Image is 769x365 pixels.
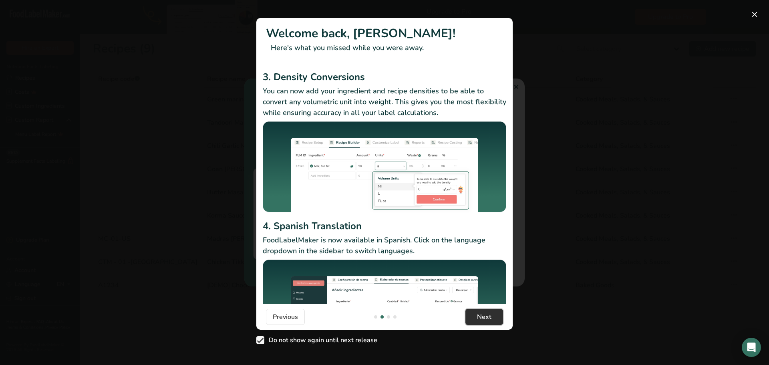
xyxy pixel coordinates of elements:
[263,86,506,118] p: You can now add your ingredient and recipe densities to be able to convert any volumetric unit in...
[266,309,305,325] button: Previous
[266,42,503,53] p: Here's what you missed while you were away.
[264,336,377,344] span: Do not show again until next release
[465,309,503,325] button: Next
[273,312,298,322] span: Previous
[263,260,506,351] img: Spanish Translation
[263,70,506,84] h2: 3. Density Conversions
[477,312,491,322] span: Next
[263,121,506,216] img: Density Conversions
[263,235,506,256] p: FoodLabelMaker is now available in Spanish. Click on the language dropdown in the sidebar to swit...
[263,219,506,233] h2: 4. Spanish Translation
[742,338,761,357] div: Open Intercom Messenger
[266,24,503,42] h1: Welcome back, [PERSON_NAME]!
